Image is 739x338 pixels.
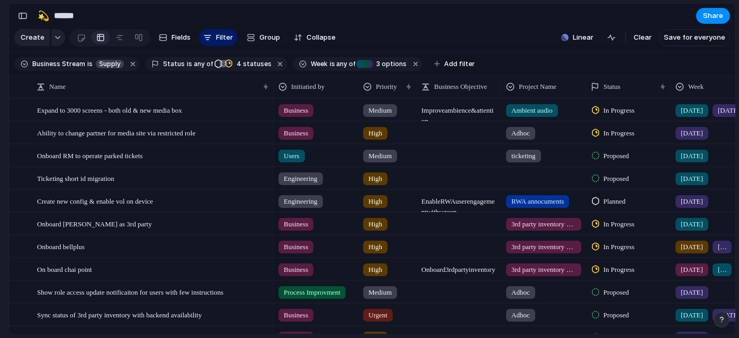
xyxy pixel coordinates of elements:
span: Business [284,128,308,139]
button: Collapse [290,29,340,46]
span: ticketing [511,151,536,161]
span: Business [284,310,308,321]
span: Business Stream [32,59,85,69]
span: Business [284,242,308,252]
span: [DATE] [681,219,703,230]
span: Status [163,59,185,69]
button: isany of [185,58,215,70]
span: Linear [573,32,593,43]
span: Share [703,11,723,21]
span: Onboard bellplus [37,240,85,252]
button: isany of [328,58,358,70]
span: Onboard RM to operate parked tickets [37,149,143,161]
span: any of [192,59,213,69]
button: Add filter [428,57,481,71]
span: Project Name [519,81,556,92]
span: [DATE] [681,310,703,321]
span: 3rd party inventory onboarding [511,264,576,275]
div: 💫 [38,8,49,23]
span: High [368,264,382,275]
span: is [330,59,335,69]
span: statuses [233,59,272,69]
span: [DATE] [681,196,703,207]
span: Business [284,219,308,230]
span: In Progress [603,128,635,139]
button: Share [696,8,730,24]
span: In Progress [603,242,635,252]
span: Week [688,81,704,92]
span: [DATE] [681,173,703,184]
span: 3rd party inventory onboarding [511,219,576,230]
span: [DATE] [681,264,703,275]
button: 💫 [35,7,52,24]
span: Clear [634,32,652,43]
span: [DATE] [681,151,703,161]
span: any of [335,59,356,69]
span: High [368,219,382,230]
span: High [368,242,382,252]
span: Sync status of 3rd party inventory with backend availability [37,308,202,321]
span: Expand to 3000 screens - both old & new media box [37,104,182,116]
span: RWA annocuments [511,196,564,207]
span: Priority [376,81,397,92]
span: In Progress [603,105,635,116]
span: 4 [233,60,243,68]
span: Group [259,32,280,43]
span: Create new config & enable vol on device [37,195,153,207]
span: [DATE] [718,264,726,275]
span: Process Improvment [284,287,340,298]
span: Proposed [603,287,629,298]
span: is [187,59,192,69]
span: Adhoc [511,128,530,139]
span: Proposed [603,173,629,184]
button: Group [241,29,285,46]
span: Fields [172,32,191,43]
span: Supply [99,59,121,69]
span: 3 [373,60,382,68]
span: Engineering [284,196,318,207]
span: Initiatied by [291,81,325,92]
span: High [368,173,382,184]
button: Clear [629,29,656,46]
span: Enable RWA user engagement with screen [417,190,501,217]
span: Adhoc [511,287,530,298]
span: In Progress [603,219,635,230]
span: Adhoc [511,310,530,321]
button: Save for everyone [659,29,730,46]
span: Name [49,81,66,92]
button: Fields [155,29,195,46]
span: options [373,59,407,69]
button: is [85,58,95,70]
span: Onboard [PERSON_NAME] as 3rd party [37,217,152,230]
span: Create [21,32,44,43]
span: Collapse [307,32,336,43]
span: Onboard 3rd party inventory [417,259,501,275]
span: Users [284,151,300,161]
span: Filter [216,32,233,43]
button: Supply [94,58,126,70]
span: Business [284,105,308,116]
span: Add filter [444,59,475,69]
span: Ticketing short id migration [37,172,114,184]
span: Proposed [603,151,629,161]
button: 3 options [356,58,409,70]
span: Medium [368,151,392,161]
button: Create [14,29,50,46]
span: [DATE] [681,287,703,298]
span: Business Objective [434,81,487,92]
span: [DATE] [681,242,703,252]
span: In Progress [603,264,635,275]
span: Ambient audio [511,105,553,116]
span: Show role access update notificaiton for users with few instructions [37,286,223,298]
span: Business [284,264,308,275]
button: 4 statuses [214,58,274,70]
span: is [87,59,93,69]
span: 3rd party inventory onboarding [511,242,576,252]
span: Medium [368,105,392,116]
span: [DATE] [681,105,703,116]
span: Week [311,59,328,69]
span: Improve ambience & attention [417,99,501,126]
span: Ability to change partner for media site via restricted role [37,126,195,139]
span: Status [603,81,620,92]
span: High [368,128,382,139]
